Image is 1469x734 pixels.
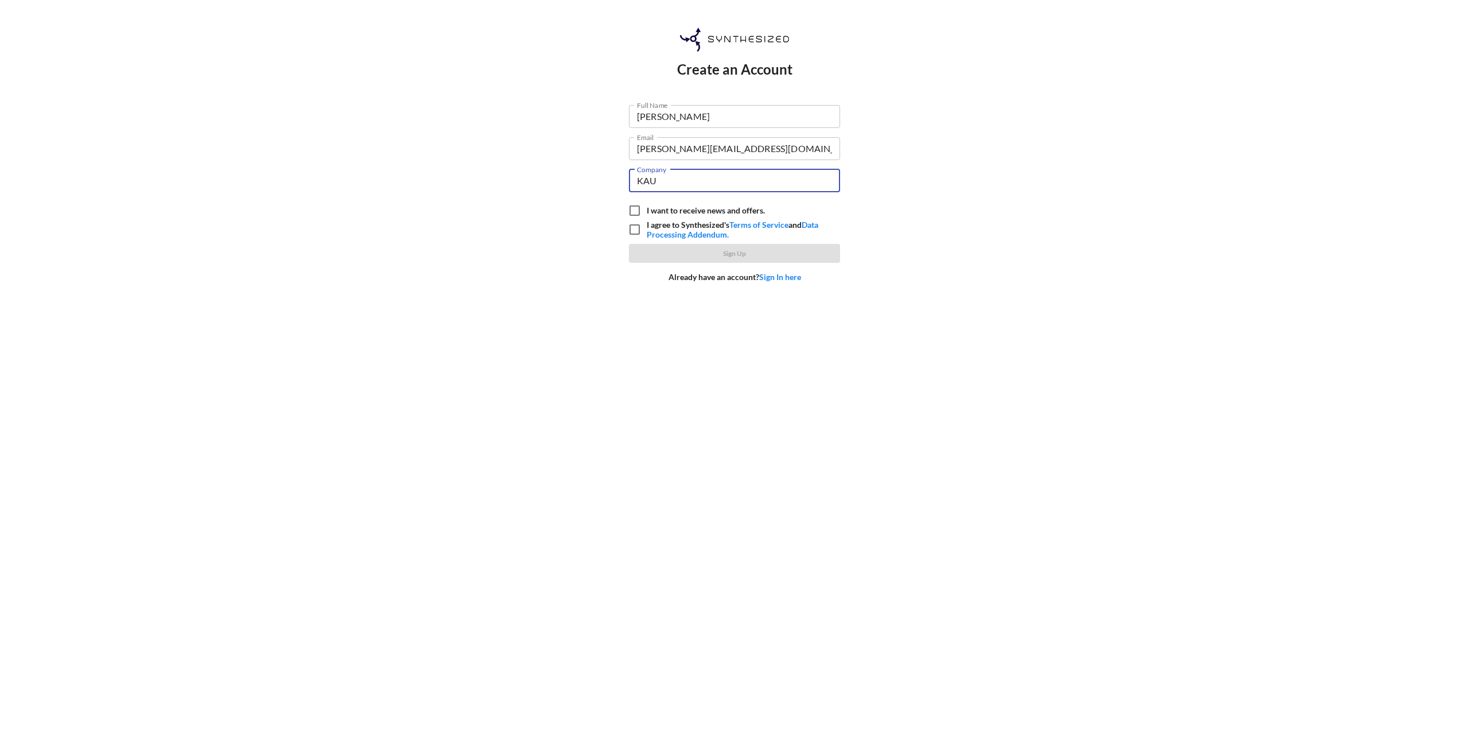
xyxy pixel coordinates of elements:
[680,28,789,52] img: Synthesized
[759,272,801,282] a: Sign In here
[669,272,801,282] p: Already have an account?
[629,169,840,192] input: Company
[629,61,840,77] p: Create an Account
[629,105,840,128] input: Full Name
[647,205,765,215] p: I want to receive news and offers.
[647,220,818,239] a: Data Processing Addendum.
[629,137,840,160] input: Email
[647,220,831,239] p: I agree to Synthesized's and
[729,220,788,230] a: Terms of Service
